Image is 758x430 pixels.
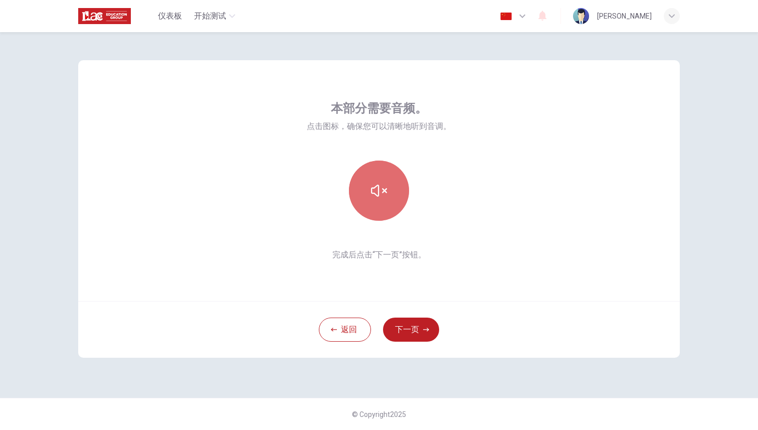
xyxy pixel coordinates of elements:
span: 仪表板 [158,10,182,22]
button: 开始测试 [190,7,239,25]
a: ILAC logo [78,6,154,26]
span: 本部分需要音频。 [331,100,427,116]
span: 开始测试 [194,10,226,22]
img: Profile picture [573,8,589,24]
img: ILAC logo [78,6,131,26]
button: 下一页 [383,318,439,342]
span: 完成后点击“下一页”按钮。 [307,249,451,261]
span: © Copyright 2025 [352,410,406,418]
button: 返回 [319,318,371,342]
div: [PERSON_NAME] [597,10,652,22]
button: 仪表板 [154,7,186,25]
span: 点击图标，确保您可以清晰地听到音调。 [307,120,451,132]
img: zh [500,13,512,20]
